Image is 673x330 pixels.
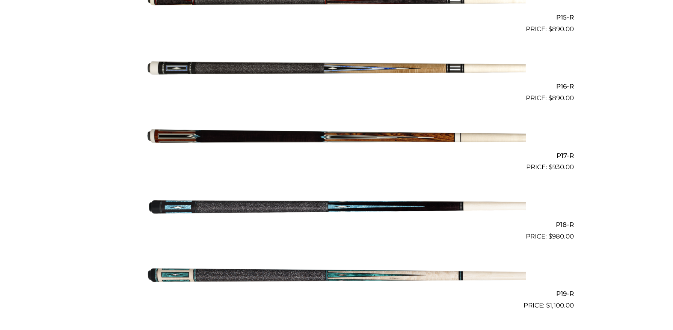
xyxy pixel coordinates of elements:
span: $ [548,25,552,33]
h2: P19-R [99,287,574,301]
h2: P16-R [99,79,574,93]
bdi: 890.00 [548,94,574,102]
h2: P18-R [99,217,574,231]
bdi: 980.00 [548,232,574,240]
span: $ [548,94,552,102]
img: P18-R [147,175,526,238]
span: $ [546,301,550,309]
a: P16-R $890.00 [99,37,574,103]
span: $ [548,232,552,240]
bdi: 890.00 [548,25,574,33]
a: P17-R $930.00 [99,106,574,172]
img: P17-R [147,106,526,169]
img: P16-R [147,37,526,100]
h2: P17-R [99,148,574,162]
span: $ [549,163,552,171]
a: P19-R $1,100.00 [99,244,574,310]
bdi: 1,100.00 [546,301,574,309]
img: P19-R [147,244,526,307]
h2: P15-R [99,10,574,24]
bdi: 930.00 [549,163,574,171]
a: P18-R $980.00 [99,175,574,241]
